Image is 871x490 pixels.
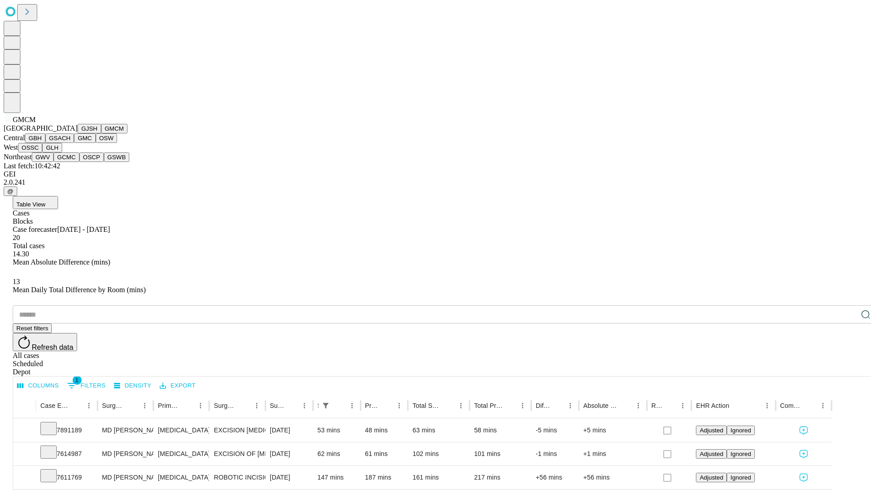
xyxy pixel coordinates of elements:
[474,442,527,465] div: 101 mins
[214,419,260,442] div: EXCISION [MEDICAL_DATA] LESION EXCEPT [MEDICAL_DATA] SCALP NECK 4 PLUS CM
[442,399,455,412] button: Sort
[4,170,867,178] div: GEI
[298,399,311,412] button: Menu
[346,399,358,412] button: Menu
[79,152,104,162] button: OSCP
[516,399,529,412] button: Menu
[13,333,77,351] button: Refresh data
[664,399,676,412] button: Sort
[32,152,54,162] button: GWV
[365,442,404,465] div: 61 mins
[696,426,727,435] button: Adjusted
[4,162,60,170] span: Last fetch: 10:42:42
[42,143,62,152] button: GLH
[13,250,29,258] span: 14.30
[73,376,82,385] span: 1
[40,466,93,489] div: 7611769
[817,399,829,412] button: Menu
[158,466,205,489] div: [MEDICAL_DATA]
[536,442,574,465] div: -1 mins
[214,402,236,409] div: Surgery Name
[57,225,110,233] span: [DATE] - [DATE]
[696,473,727,482] button: Adjusted
[101,124,127,133] button: GMCM
[250,399,263,412] button: Menu
[270,402,284,409] div: Surgery Date
[700,451,723,457] span: Adjusted
[4,153,32,161] span: Northeast
[365,402,380,409] div: Predicted In Room Duration
[318,402,318,409] div: Scheduled In Room Duration
[18,446,31,462] button: Expand
[504,399,516,412] button: Sort
[474,466,527,489] div: 217 mins
[18,143,43,152] button: OSSC
[380,399,393,412] button: Sort
[700,474,723,481] span: Adjusted
[102,466,149,489] div: MD [PERSON_NAME] [PERSON_NAME] Md
[318,419,356,442] div: 53 mins
[16,201,45,208] span: Table View
[157,379,198,393] button: Export
[270,419,308,442] div: [DATE]
[730,451,751,457] span: Ignored
[474,402,503,409] div: Total Predicted Duration
[25,133,45,143] button: GBH
[285,399,298,412] button: Sort
[412,402,441,409] div: Total Scheduled Duration
[138,399,151,412] button: Menu
[18,423,31,439] button: Expand
[40,402,69,409] div: Case Epic Id
[318,466,356,489] div: 147 mins
[319,399,332,412] div: 1 active filter
[18,470,31,486] button: Expand
[13,196,58,209] button: Table View
[455,399,467,412] button: Menu
[318,442,356,465] div: 62 mins
[270,442,308,465] div: [DATE]
[238,399,250,412] button: Sort
[65,378,108,393] button: Show filters
[393,399,406,412] button: Menu
[181,399,194,412] button: Sort
[696,402,729,409] div: EHR Action
[158,442,205,465] div: [MEDICAL_DATA]
[15,379,61,393] button: Select columns
[730,427,751,434] span: Ignored
[102,402,125,409] div: Surgeon Name
[83,399,95,412] button: Menu
[104,152,130,162] button: GSWB
[126,399,138,412] button: Sort
[804,399,817,412] button: Sort
[4,143,18,151] span: West
[619,399,632,412] button: Sort
[4,178,867,186] div: 2.0.241
[412,466,465,489] div: 161 mins
[74,133,95,143] button: GMC
[696,449,727,459] button: Adjusted
[102,442,149,465] div: MD [PERSON_NAME] [PERSON_NAME] Md
[551,399,564,412] button: Sort
[112,379,154,393] button: Density
[13,242,44,250] span: Total cases
[7,188,14,195] span: @
[13,278,20,285] span: 13
[727,449,754,459] button: Ignored
[194,399,207,412] button: Menu
[727,473,754,482] button: Ignored
[727,426,754,435] button: Ignored
[365,419,404,442] div: 48 mins
[13,286,146,294] span: Mean Daily Total Difference by Room (mins)
[333,399,346,412] button: Sort
[780,402,803,409] div: Comments
[16,325,48,332] span: Reset filters
[13,323,52,333] button: Reset filters
[536,466,574,489] div: +56 mins
[583,419,642,442] div: +5 mins
[54,152,79,162] button: GCMC
[536,402,550,409] div: Difference
[78,124,101,133] button: GJSH
[13,225,57,233] span: Case forecaster
[4,134,25,142] span: Central
[158,402,181,409] div: Primary Service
